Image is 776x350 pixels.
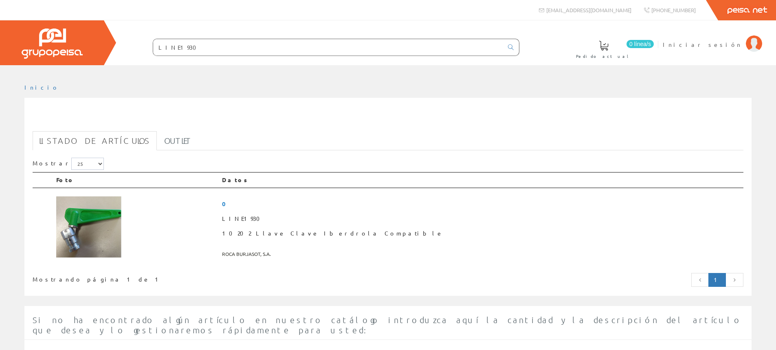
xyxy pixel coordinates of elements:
[627,40,654,48] span: 0 línea/s
[71,158,104,170] select: Mostrar
[56,196,121,258] img: Foto artículo 10202 Llave Clave Iberdrola Compatible (160.40925266904x150)
[651,7,696,13] span: [PHONE_NUMBER]
[708,273,726,287] a: Página actual
[546,7,631,13] span: [EMAIL_ADDRESS][DOMAIN_NAME]
[663,40,742,48] span: Iniciar sesión
[153,39,503,55] input: Buscar ...
[576,52,631,60] span: Pedido actual
[222,211,740,226] span: LINE1930
[33,158,104,170] label: Mostrar
[33,315,742,335] span: Si no ha encontrado algún artículo en nuestro catálogo introduzca aquí la cantidad y la descripci...
[222,226,740,241] span: 10202 Llave Clave Iberdrola Compatible
[33,131,157,150] a: Listado de artículos
[663,34,762,42] a: Iniciar sesión
[725,273,743,287] a: Página siguiente
[158,131,198,150] a: Outlet
[222,196,740,211] span: 0
[691,273,709,287] a: Página anterior
[24,84,59,91] a: Inicio
[33,272,322,284] div: Mostrando página 1 de 1
[53,172,219,188] th: Foto
[219,172,743,188] th: Datos
[222,247,740,261] span: ROCA BURJASOT, S.A.
[22,29,83,59] img: Grupo Peisa
[33,111,743,127] h1: LINE1930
